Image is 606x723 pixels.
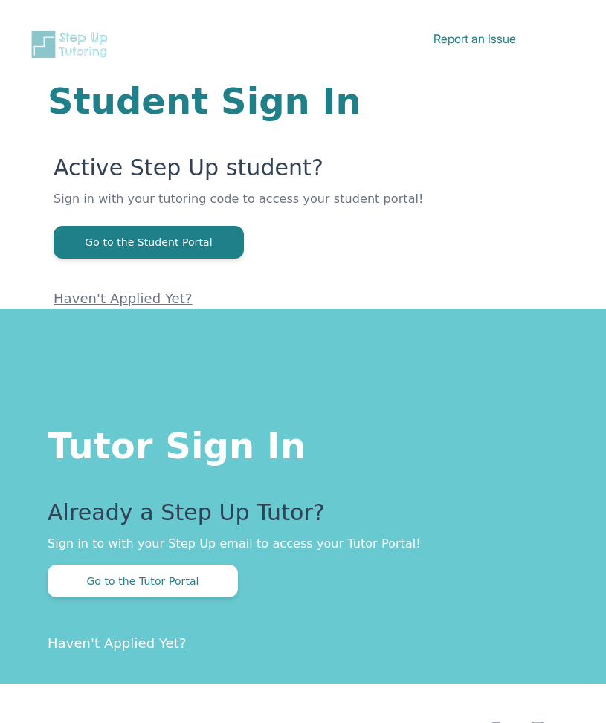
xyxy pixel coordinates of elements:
p: Active Step Up student? [54,155,558,190]
h1: Tutor Sign In [48,422,558,464]
a: Go to the Tutor Portal [48,574,238,588]
img: Step Up Tutoring horizontal logo [30,30,113,59]
a: Haven't Applied Yet? [54,291,193,306]
a: Report an Issue [433,31,516,46]
h1: Student Sign In [48,83,558,119]
button: Go to the Tutor Portal [48,565,238,597]
p: Already a Step Up Tutor? [48,499,558,535]
button: Go to the Student Portal [54,226,244,259]
a: Go to the Student Portal [54,235,244,249]
a: Haven't Applied Yet? [48,635,187,651]
p: Sign in to with your Step Up email to access your Tutor Portal! [48,535,558,553]
p: Sign in with your tutoring code to access your student portal! [54,190,558,226]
